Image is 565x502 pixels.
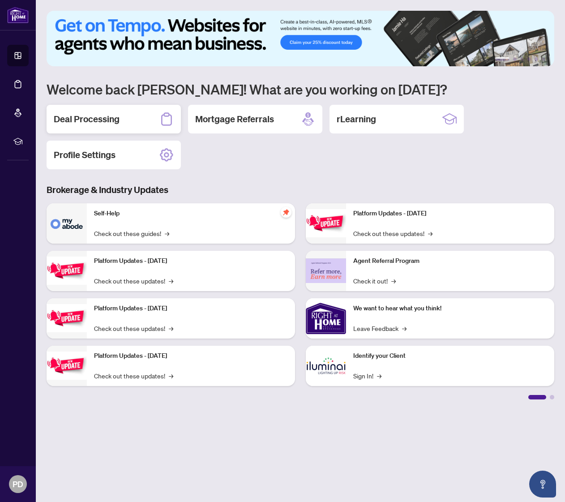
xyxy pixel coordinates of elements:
[47,304,87,332] img: Platform Updates - July 21, 2025
[47,11,554,66] img: Slide 0
[94,304,288,313] p: Platform Updates - [DATE]
[169,276,173,286] span: →
[353,228,432,238] a: Check out these updates!→
[47,81,554,98] h1: Welcome back [PERSON_NAME]! What are you working on [DATE]?
[306,346,346,386] img: Identify your Client
[495,57,509,61] button: 1
[281,207,291,218] span: pushpin
[527,57,531,61] button: 4
[94,351,288,361] p: Platform Updates - [DATE]
[94,209,288,219] p: Self-Help
[13,478,23,490] span: PD
[402,323,407,333] span: →
[195,113,274,125] h2: Mortgage Referrals
[529,471,556,498] button: Open asap
[165,228,169,238] span: →
[94,256,288,266] p: Platform Updates - [DATE]
[353,304,547,313] p: We want to hear what you think!
[337,113,376,125] h2: rLearning
[94,276,173,286] a: Check out these updates!→
[94,371,173,381] a: Check out these updates!→
[94,323,173,333] a: Check out these updates!→
[428,228,432,238] span: →
[54,113,120,125] h2: Deal Processing
[169,371,173,381] span: →
[7,7,29,23] img: logo
[377,371,381,381] span: →
[94,228,169,238] a: Check out these guides!→
[47,184,554,196] h3: Brokerage & Industry Updates
[54,149,116,161] h2: Profile Settings
[535,57,538,61] button: 5
[47,203,87,244] img: Self-Help
[306,258,346,283] img: Agent Referral Program
[353,323,407,333] a: Leave Feedback→
[47,352,87,380] img: Platform Updates - July 8, 2025
[520,57,524,61] button: 3
[542,57,545,61] button: 6
[513,57,517,61] button: 2
[306,298,346,339] img: We want to hear what you think!
[353,209,547,219] p: Platform Updates - [DATE]
[391,276,396,286] span: →
[47,257,87,285] img: Platform Updates - September 16, 2025
[353,351,547,361] p: Identify your Client
[353,256,547,266] p: Agent Referral Program
[306,209,346,237] img: Platform Updates - June 23, 2025
[353,371,381,381] a: Sign In!→
[169,323,173,333] span: →
[353,276,396,286] a: Check it out!→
